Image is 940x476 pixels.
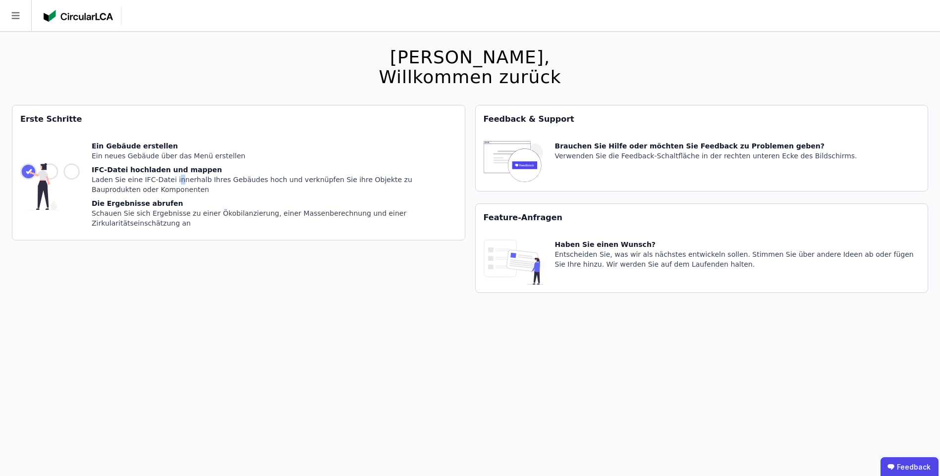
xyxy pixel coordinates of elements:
div: Laden Sie eine IFC-Datei innerhalb Ihres Gebäudes hoch und verknüpfen Sie ihre Objekte zu Bauprod... [92,175,457,194]
img: feedback-icon-HCTs5lye.svg [484,141,543,183]
div: Feedback & Support [476,105,928,133]
div: Entscheiden Sie, was wir als nächstes entwickeln sollen. Stimmen Sie über andere Ideen ab oder fü... [555,249,920,269]
div: Ein Gebäude erstellen [92,141,457,151]
div: Schauen Sie sich Ergebnisse zu einer Ökobilanzierung, einer Massenberechnung und einer Zirkularit... [92,208,457,228]
img: feature_request_tile-UiXE1qGU.svg [484,239,543,285]
div: Erste Schritte [12,105,465,133]
img: Concular [44,10,113,22]
div: Feature-Anfragen [476,204,928,232]
div: Brauchen Sie Hilfe oder möchten Sie Feedback zu Problemen geben? [555,141,857,151]
div: Verwenden Sie die Feedback-Schaltfläche in der rechten unteren Ecke des Bildschirms. [555,151,857,161]
div: Ein neues Gebäude über das Menü erstellen [92,151,457,161]
div: Haben Sie einen Wunsch? [555,239,920,249]
div: Willkommen zurück [379,67,561,87]
img: getting_started_tile-DrF_GRSv.svg [20,141,80,232]
div: IFC-Datei hochladen und mappen [92,165,457,175]
div: Die Ergebnisse abrufen [92,198,457,208]
div: [PERSON_NAME], [379,48,561,67]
